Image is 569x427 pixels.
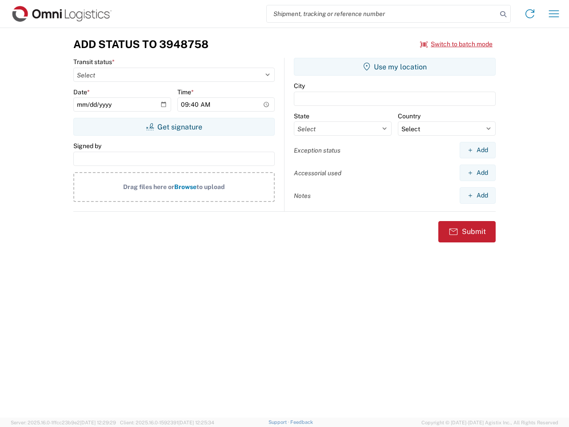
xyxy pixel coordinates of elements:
[73,118,275,136] button: Get signature
[123,183,174,190] span: Drag files here or
[460,165,496,181] button: Add
[73,38,208,51] h3: Add Status to 3948758
[290,419,313,425] a: Feedback
[460,142,496,158] button: Add
[267,5,497,22] input: Shipment, tracking or reference number
[178,420,214,425] span: [DATE] 12:25:34
[177,88,194,96] label: Time
[420,37,493,52] button: Switch to batch mode
[460,187,496,204] button: Add
[438,221,496,242] button: Submit
[294,146,341,154] label: Exception status
[294,192,311,200] label: Notes
[73,88,90,96] label: Date
[294,112,309,120] label: State
[174,183,196,190] span: Browse
[73,58,115,66] label: Transit status
[294,82,305,90] label: City
[11,420,116,425] span: Server: 2025.16.0-1ffcc23b9e2
[73,142,101,150] label: Signed by
[294,58,496,76] button: Use my location
[120,420,214,425] span: Client: 2025.16.0-1592391
[80,420,116,425] span: [DATE] 12:29:29
[294,169,341,177] label: Accessorial used
[398,112,421,120] label: Country
[268,419,291,425] a: Support
[421,419,558,427] span: Copyright © [DATE]-[DATE] Agistix Inc., All Rights Reserved
[196,183,225,190] span: to upload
